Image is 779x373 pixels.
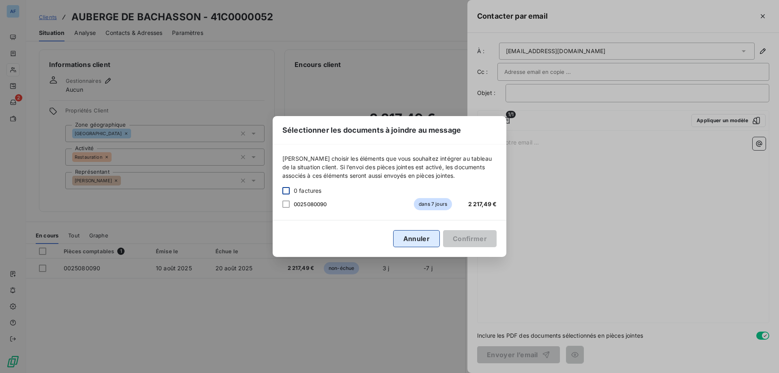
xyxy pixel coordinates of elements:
[393,230,440,247] button: Annuler
[414,198,452,210] span: dans 7 jours
[294,186,322,195] span: 0 factures
[282,125,461,136] span: Sélectionner les documents à joindre au message
[282,154,497,180] span: [PERSON_NAME] choisir les éléments que vous souhaitez intégrer au tableau de la situation client....
[751,345,771,365] iframe: Intercom live chat
[443,230,497,247] button: Confirmer
[468,201,497,207] span: 2 217,49 €
[294,201,327,207] span: 0025080090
